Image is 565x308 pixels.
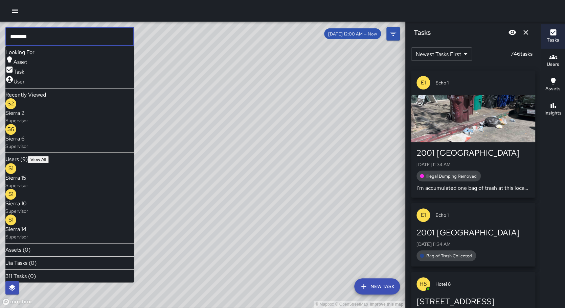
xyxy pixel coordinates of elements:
li: Assets (0) [5,246,134,253]
p: S1 [8,190,14,198]
button: E1Echo 12001 [GEOGRAPHIC_DATA][DATE] 11:34 AMIllegal Dumping RemovedI’m accumulated one bag of tr... [411,71,535,198]
button: E1Echo 12001 [GEOGRAPHIC_DATA][DATE] 11:34 AMBag of Trash Collected [411,203,535,266]
p: Supervisor [5,233,28,240]
h6: Assets [545,85,561,93]
button: New Task [354,278,400,294]
div: Asset [5,56,27,66]
button: Filters [386,27,400,41]
span: Sierra 15 [5,174,28,182]
div: User [5,75,27,85]
p: S2 [7,100,14,108]
div: S1Sierra 14Supervisor [5,214,28,240]
p: E1 [421,211,426,219]
li: Recently Viewed [5,91,134,98]
div: S1Sierra 10Supervisor [5,189,28,214]
li: 311 Tasks (0) [5,273,134,280]
span: Bag of Trash Collected [422,253,476,259]
p: 746 tasks [508,50,535,58]
button: Dismiss [519,26,533,39]
button: Assets [541,73,565,97]
p: I’m accumulated one bag of trash at this location [416,184,530,192]
h6: Tasks [414,27,431,38]
button: Insights [541,97,565,122]
span: [DATE] 12:00 AM — Now [324,31,381,37]
p: Supervisor [5,143,28,150]
p: S1 [8,216,14,224]
p: S1 [8,164,14,173]
span: Echo 1 [435,79,530,86]
h6: Users [547,61,559,68]
div: 2001 [GEOGRAPHIC_DATA] [416,148,530,158]
span: Sierra 2 [5,109,28,117]
div: Newest Tasks First [411,47,472,61]
div: 2001 [GEOGRAPHIC_DATA] [416,227,530,238]
button: Tasks [541,24,565,49]
p: [DATE] 11:34 AM [416,161,530,168]
p: S6 [7,125,14,133]
div: S6Sierra 6Supervisor [5,124,28,150]
button: Blur [505,26,519,39]
span: Illegal Dumping Removed [422,173,481,179]
span: Echo 1 [435,212,530,219]
li: Jia Tasks (0) [5,259,134,266]
span: Hotel 8 [435,281,530,287]
span: Task [14,68,24,75]
li: Users (9) [5,156,134,163]
div: S1Sierra 15Supervisor [5,163,28,189]
span: Sierra 6 [5,135,28,143]
li: Looking For [5,49,134,56]
span: Asset [14,58,27,66]
p: Supervisor [5,117,28,124]
div: Task [5,66,27,75]
p: Supervisor [5,208,28,214]
p: E1 [421,79,426,87]
h6: Tasks [547,36,559,44]
span: Sierra 10 [5,200,28,208]
span: View All [30,157,46,162]
p: H8 [420,280,427,288]
h6: Insights [544,109,562,117]
button: Users [541,49,565,73]
div: S2Sierra 2Supervisor [5,98,28,124]
span: User [14,78,25,85]
button: View All [28,156,49,163]
span: Sierra 14 [5,225,28,233]
p: [DATE] 11:34 AM [416,241,530,248]
p: Supervisor [5,182,28,189]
